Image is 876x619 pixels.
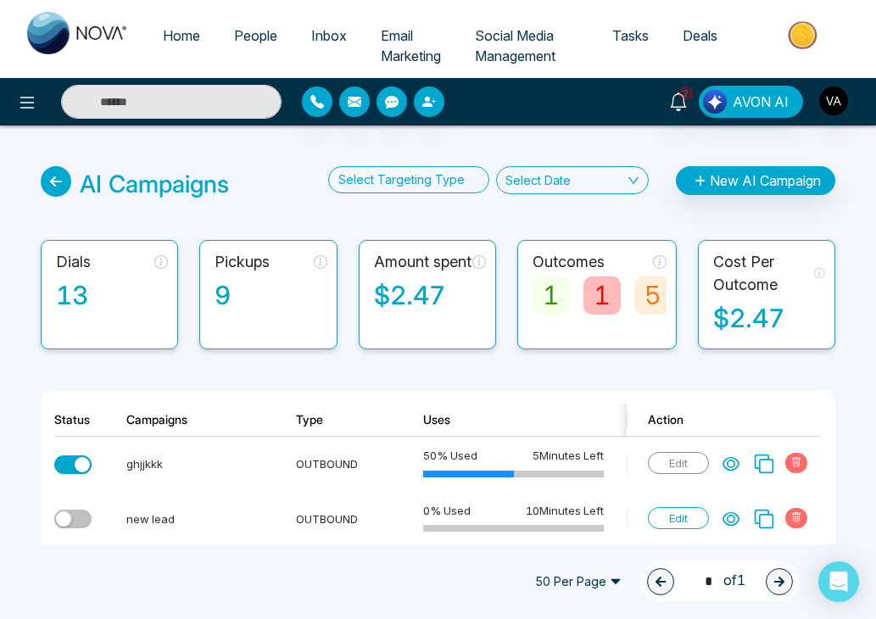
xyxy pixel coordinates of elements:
[533,250,605,273] div: Outcomes
[105,404,275,437] th: Campaigns
[733,92,789,112] span: AVON AI
[215,250,270,273] div: Pickups
[374,276,486,315] div: $2.47
[595,20,666,52] a: Tasks
[634,276,671,315] div: 5
[666,20,734,52] a: Deals
[56,276,168,315] div: 13
[533,447,604,464] span: 5 Minutes Left
[374,250,471,273] div: Amount spent
[533,276,570,315] div: 1
[126,510,265,527] div: new lead
[612,27,649,44] span: Tasks
[234,27,277,44] span: People
[614,404,741,437] th: Total Minutes
[648,507,709,529] span: Edit
[819,86,848,115] img: User Avatar
[423,502,471,519] span: 0 % Used
[526,502,604,519] span: 10 Minutes Left
[311,27,347,44] span: Inbox
[126,455,265,472] div: ghjjkkk
[423,447,477,464] span: 50 % Used
[743,16,866,54] img: Market-place.gif
[523,568,633,595] span: 50 Per Page
[364,20,458,72] a: Email Marketing
[275,437,402,492] td: OUTBOUND
[505,171,571,189] div: Select Date
[583,276,621,315] div: 1
[713,299,825,337] div: $2.47
[56,250,91,273] div: Dials
[80,166,229,202] div: AI Campaigns
[215,276,326,315] div: 9
[658,86,699,115] a: 2
[678,86,694,101] span: 2
[475,27,555,64] span: Social Media Management
[713,250,815,296] div: Cost Per Outcome
[458,20,595,72] a: Social Media Management
[703,90,727,114] img: Lead Flow
[381,27,441,64] span: Email Marketing
[163,27,200,44] span: Home
[628,175,639,187] span: down
[402,404,614,437] th: Uses
[614,492,741,547] td: 10 Minutes
[648,452,709,474] span: Edit
[699,86,803,118] button: AVON AI
[614,437,741,492] td: 10 Minutes
[54,404,105,437] th: Status
[146,20,217,52] a: Home
[294,20,364,52] a: Inbox
[275,404,402,437] th: Type
[627,404,822,437] th: Action
[275,492,402,547] td: OUTBOUND
[695,570,745,593] span: of 1
[683,27,717,44] span: Deals
[818,561,859,602] div: Open Intercom Messenger
[27,12,129,54] img: Nova CRM Logo
[217,20,294,52] a: People
[676,166,835,195] button: New AI Campaign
